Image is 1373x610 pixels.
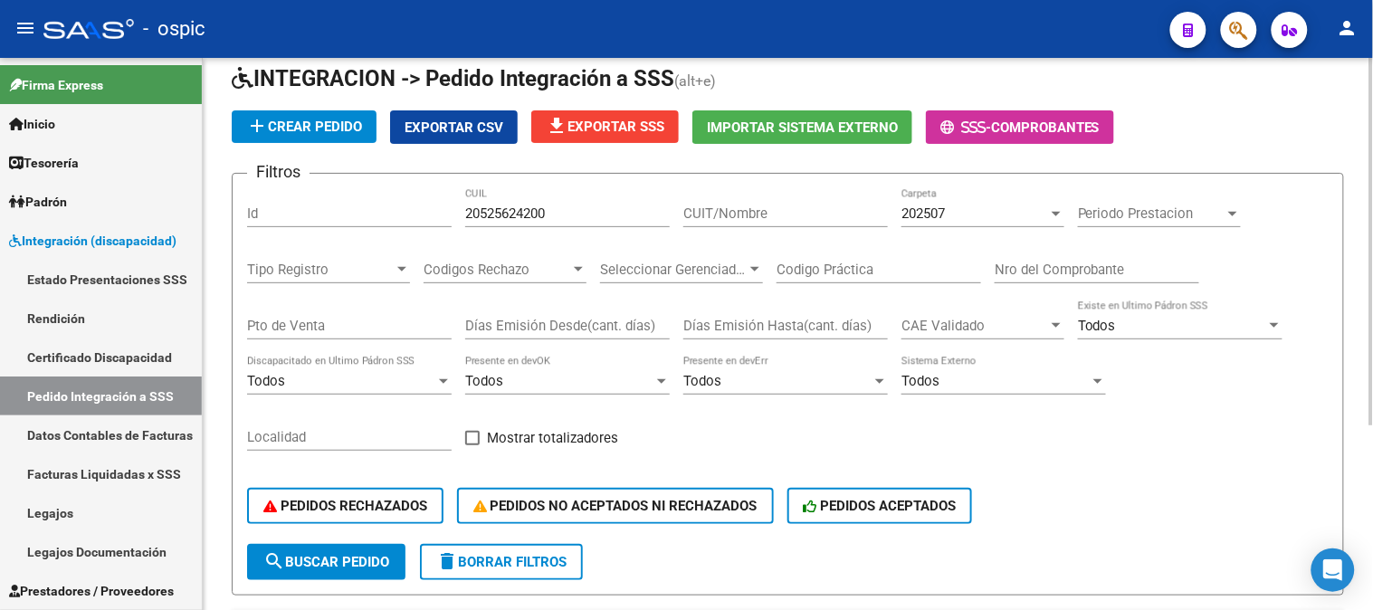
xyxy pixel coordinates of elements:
span: Mostrar totalizadores [487,427,618,449]
span: Importar Sistema Externo [707,119,898,136]
span: PEDIDOS ACEPTADOS [804,498,957,514]
span: CAE Validado [901,318,1048,334]
h3: Filtros [247,159,310,185]
mat-icon: file_download [546,115,567,137]
span: Padrón [9,192,67,212]
span: Todos [1078,318,1116,334]
span: Crear Pedido [246,119,362,135]
span: Periodo Prestacion [1078,205,1225,222]
button: Exportar CSV [390,110,518,144]
button: Importar Sistema Externo [692,110,912,144]
span: Buscar Pedido [263,554,389,570]
span: Exportar SSS [546,119,664,135]
button: PEDIDOS NO ACEPTADOS NI RECHAZADOS [457,488,774,524]
span: Tipo Registro [247,262,394,278]
span: Codigos Rechazo [424,262,570,278]
span: INTEGRACION -> Pedido Integración a SSS [232,66,674,91]
span: Todos [901,373,939,389]
span: PEDIDOS NO ACEPTADOS NI RECHAZADOS [473,498,758,514]
div: Open Intercom Messenger [1311,548,1355,592]
button: Buscar Pedido [247,544,405,580]
button: Crear Pedido [232,110,377,143]
span: Exportar CSV [405,119,503,136]
span: Firma Express [9,75,103,95]
span: Inicio [9,114,55,134]
mat-icon: person [1337,17,1359,39]
span: Prestadores / Proveedores [9,581,174,601]
mat-icon: menu [14,17,36,39]
button: PEDIDOS ACEPTADOS [787,488,973,524]
button: PEDIDOS RECHAZADOS [247,488,443,524]
button: -Comprobantes [926,110,1114,144]
span: (alt+e) [674,72,716,90]
span: PEDIDOS RECHAZADOS [263,498,427,514]
mat-icon: add [246,115,268,137]
span: Seleccionar Gerenciador [600,262,747,278]
span: Todos [683,373,721,389]
mat-icon: search [263,550,285,572]
span: Borrar Filtros [436,554,567,570]
button: Borrar Filtros [420,544,583,580]
span: Todos [247,373,285,389]
span: Integración (discapacidad) [9,231,176,251]
span: Tesorería [9,153,79,173]
span: - [940,119,991,136]
span: Todos [465,373,503,389]
mat-icon: delete [436,550,458,572]
span: - ospic [143,9,205,49]
span: 202507 [901,205,945,222]
span: Comprobantes [991,119,1100,136]
button: Exportar SSS [531,110,679,143]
